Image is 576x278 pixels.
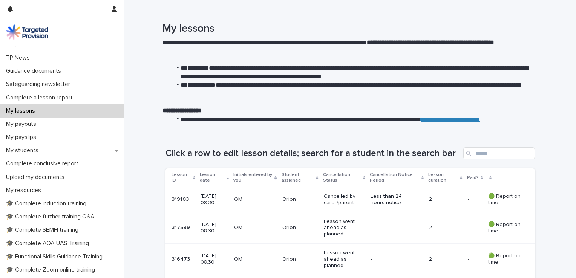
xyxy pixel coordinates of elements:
[165,187,535,212] tr: 319103319103 [DATE] 08:30OMOrionCancelled by carer/parentLess than 24 hours notice2-- 🟢 Report on...
[488,253,523,266] p: 🟢 Report on time
[201,253,228,266] p: [DATE] 08:30
[488,193,523,206] p: 🟢 Report on time
[233,171,273,185] p: Initials entered by you
[201,221,228,234] p: [DATE] 08:30
[428,171,458,185] p: Lesson duration
[165,148,460,159] h1: Click a row to edit lesson details; search for a student in the search bar
[467,174,479,182] p: Paid?
[324,250,365,269] p: Lesson went ahead as planned
[3,253,109,260] p: 🎓 Functional Skills Guidance Training
[3,121,42,128] p: My payouts
[162,23,532,35] h1: My lessons
[371,193,412,206] p: Less than 24 hours notice
[165,244,535,275] tr: 316473316473 [DATE] 08:30OMOrionLesson went ahead as planned-2-- 🟢 Report on time
[234,225,276,231] p: OM
[282,256,318,263] p: Orion
[3,81,76,88] p: Safeguarding newsletter
[3,94,79,101] p: Complete a lesson report
[3,147,44,154] p: My students
[201,193,228,206] p: [DATE] 08:30
[468,195,471,203] p: -
[371,256,412,263] p: -
[371,225,412,231] p: -
[3,160,84,167] p: Complete conclusive report
[488,221,523,234] p: 🟢 Report on time
[282,196,318,203] p: Orion
[165,212,535,243] tr: 317589317589 [DATE] 08:30OMOrionLesson went ahead as planned-2-- 🟢 Report on time
[3,266,101,273] p: 🎓 Complete Zoom online training
[468,223,471,231] p: -
[324,218,365,237] p: Lesson went ahead as planned
[172,255,191,263] p: 316473
[200,171,225,185] p: Lesson date
[429,225,462,231] p: 2
[3,174,70,181] p: Upload my documents
[172,171,191,185] p: Lesson ID
[324,193,365,206] p: Cancelled by carer/parent
[3,134,42,141] p: My payslips
[323,171,362,185] p: Cancellation Status
[3,213,101,220] p: 🎓 Complete further training Q&A
[370,171,419,185] p: Cancellation Notice Period
[282,171,314,185] p: Student assigned
[3,226,84,234] p: 🎓 Complete SEMH training
[3,54,36,61] p: TP News
[429,196,462,203] p: 2
[172,223,191,231] p: 317589
[282,225,318,231] p: Orion
[429,256,462,263] p: 2
[3,107,41,115] p: My lessons
[6,24,48,40] img: M5nRWzHhSzIhMunXDL62
[234,196,276,203] p: OM
[172,195,190,203] p: 319103
[234,256,276,263] p: OM
[3,200,92,207] p: 🎓 Complete induction training
[463,147,535,159] input: Search
[468,255,471,263] p: -
[3,187,47,194] p: My resources
[3,240,95,247] p: 🎓 Complete AQA UAS Training
[3,67,67,75] p: Guidance documents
